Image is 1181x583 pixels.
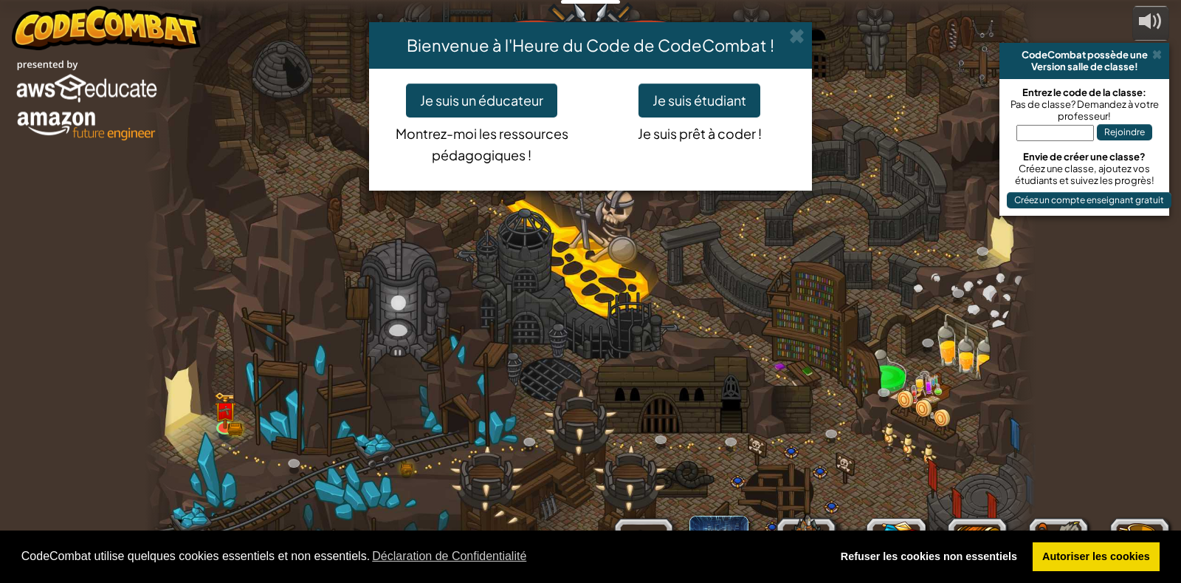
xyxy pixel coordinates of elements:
p: Montrez-moi les ressources pédagogiques ! [384,117,579,166]
button: Je suis étudiant [638,83,760,117]
button: Je suis un éducateur [406,83,557,117]
a: allow cookies [1033,542,1160,572]
a: deny cookies [830,542,1027,572]
span: CodeCombat utilise quelques cookies essentiels et non essentiels. [21,545,819,567]
h4: Bienvenue à l'Heure du Code de CodeCombat ! [380,33,801,57]
p: Je suis prêt à coder ! [602,117,797,144]
a: learn more about cookies [370,545,528,567]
